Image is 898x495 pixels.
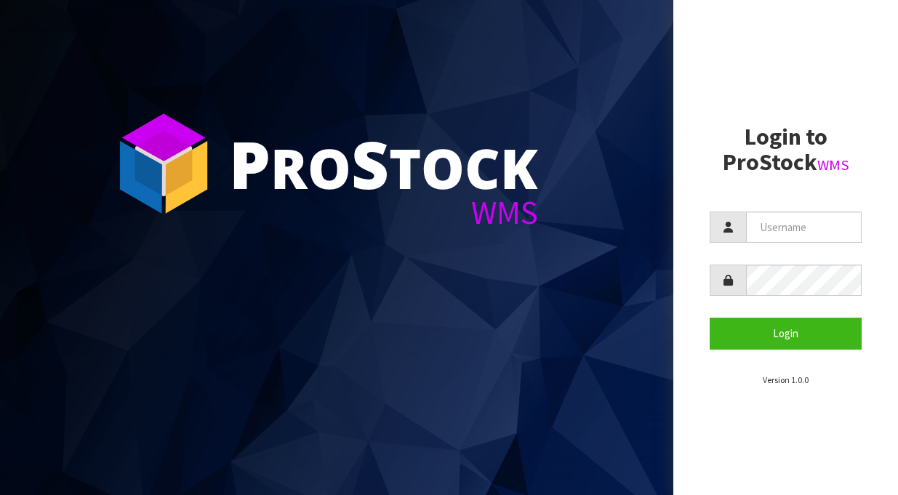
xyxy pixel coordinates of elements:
button: Login [710,318,862,349]
div: ro tock [229,131,538,196]
small: WMS [817,156,849,174]
span: P [229,119,270,208]
small: Version 1.0.0 [763,374,809,385]
div: WMS [229,196,538,229]
input: Username [746,212,862,243]
h2: Login to ProStock [710,124,862,175]
img: ProStock Cube [109,109,218,218]
span: S [351,119,389,208]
